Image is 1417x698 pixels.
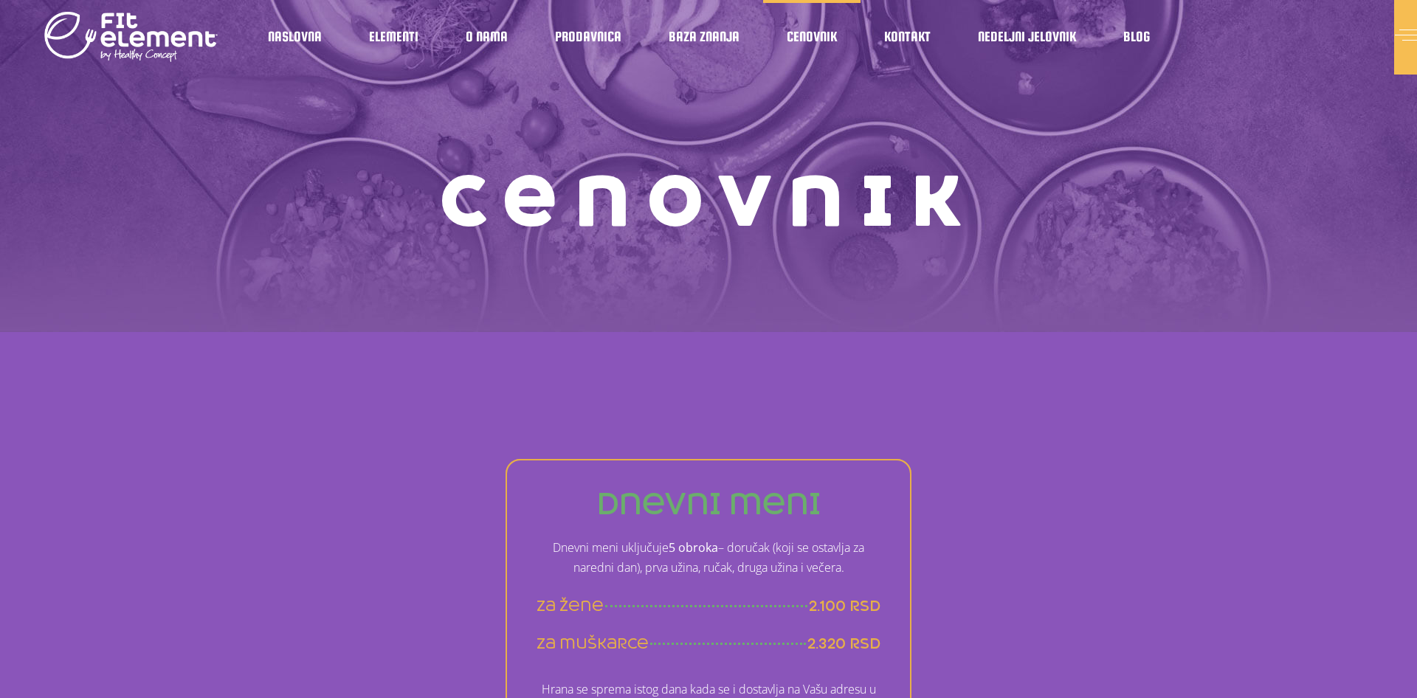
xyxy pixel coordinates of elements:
span: za muškarce [537,635,649,653]
span: 2.100 rsd [809,597,880,615]
span: O nama [466,33,508,41]
h3: dnevni meni [537,490,880,519]
span: Baza znanja [669,33,739,41]
span: Elementi [369,33,418,41]
p: Dnevni meni uključuje – doručak (koji se ostavlja za naredni dan), prva užina, ručak, druga užina... [537,538,880,578]
span: Cenovnik [787,33,837,41]
h1: Cenovnik [229,170,1188,236]
span: Blog [1123,33,1150,41]
strong: 5 obroka [669,539,718,556]
span: Prodavnica [555,33,621,41]
span: Nedeljni jelovnik [978,33,1076,41]
span: za žene [537,597,604,615]
img: logo light [44,7,218,66]
span: Naslovna [268,33,322,41]
span: Kontakt [884,33,931,41]
span: 2.320 rsd [807,635,880,653]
